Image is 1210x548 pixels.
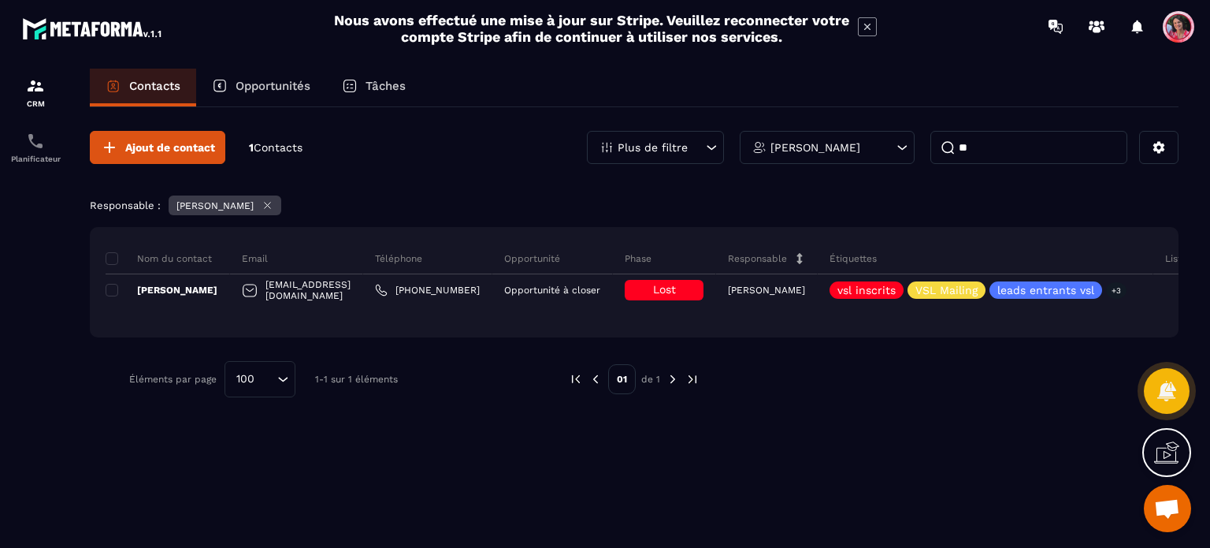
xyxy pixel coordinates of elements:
[26,76,45,95] img: formation
[1165,252,1187,265] p: Liste
[569,372,583,386] img: prev
[685,372,700,386] img: next
[236,79,310,93] p: Opportunités
[618,142,688,153] p: Plus de filtre
[837,285,896,296] p: vsl inscrits
[242,252,268,265] p: Email
[90,131,225,164] button: Ajout de contact
[4,120,67,175] a: schedulerschedulerPlanificateur
[915,285,978,296] p: VSL Mailing
[90,69,196,106] a: Contacts
[608,364,636,394] p: 01
[225,361,295,397] div: Search for option
[176,200,254,211] p: [PERSON_NAME]
[1106,282,1126,299] p: +3
[830,252,877,265] p: Étiquettes
[4,99,67,108] p: CRM
[4,65,67,120] a: formationformationCRM
[196,69,326,106] a: Opportunités
[728,252,787,265] p: Responsable
[588,372,603,386] img: prev
[129,374,217,385] p: Éléments par page
[315,374,398,385] p: 1-1 sur 1 éléments
[375,252,422,265] p: Téléphone
[254,141,302,154] span: Contacts
[641,373,660,386] p: de 1
[260,371,273,388] input: Search for option
[249,140,302,155] p: 1
[333,12,850,45] h2: Nous avons effectué une mise à jour sur Stripe. Veuillez reconnecter votre compte Stripe afin de ...
[26,132,45,151] img: scheduler
[666,372,680,386] img: next
[125,140,215,155] span: Ajout de contact
[625,252,651,265] p: Phase
[106,284,217,296] p: [PERSON_NAME]
[129,79,180,93] p: Contacts
[770,142,860,153] p: [PERSON_NAME]
[22,14,164,43] img: logo
[504,252,560,265] p: Opportunité
[997,285,1094,296] p: leads entrants vsl
[375,284,480,296] a: [PHONE_NUMBER]
[106,252,212,265] p: Nom du contact
[326,69,421,106] a: Tâches
[1144,485,1191,532] div: Ouvrir le chat
[4,155,67,163] p: Planificateur
[504,285,600,296] p: Opportunité à closer
[90,199,161,211] p: Responsable :
[653,283,676,296] span: Lost
[366,79,406,93] p: Tâches
[728,285,805,296] p: [PERSON_NAME]
[231,371,260,388] span: 100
